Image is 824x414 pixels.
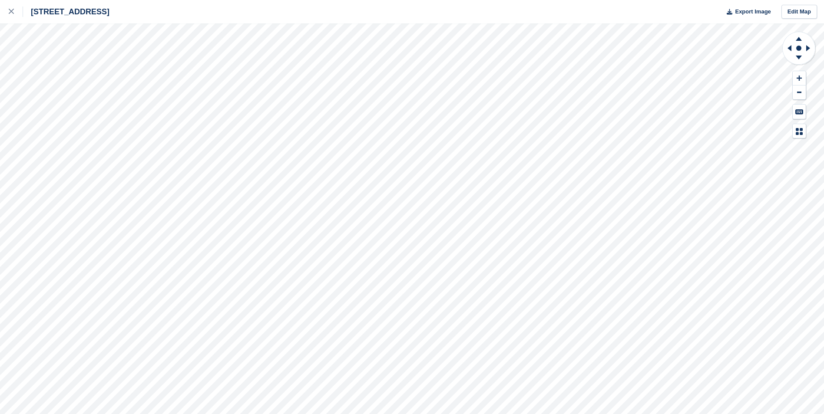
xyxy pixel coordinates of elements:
div: [STREET_ADDRESS] [23,7,109,17]
button: Export Image [721,5,771,19]
a: Edit Map [781,5,817,19]
span: Export Image [735,7,771,16]
button: Keyboard Shortcuts [793,105,806,119]
button: Map Legend [793,124,806,138]
button: Zoom In [793,71,806,85]
button: Zoom Out [793,85,806,100]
